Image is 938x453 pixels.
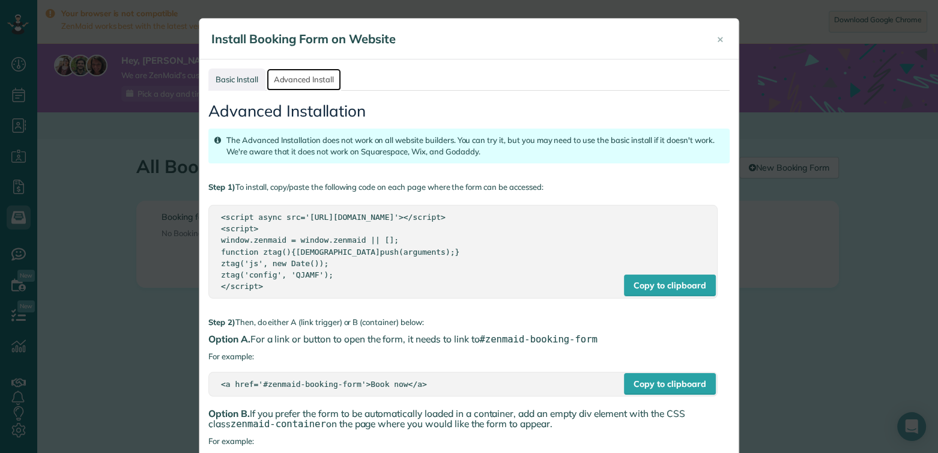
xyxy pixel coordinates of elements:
h3: Advanced Installation [208,103,730,120]
span: #zenmaid-booking-form [479,334,597,345]
div: <script async src='[URL][DOMAIN_NAME]'></script> <script> window.zenmaid = window.zenmaid || []; ... [221,211,705,291]
span: Option A. [208,333,250,345]
div: Copy to clipboard [624,373,715,395]
p: To install, copy/paste the following code on each page where the form can be accessed: [208,181,730,193]
strong: Step 1) [208,182,235,192]
div: <a href='#zenmaid-booking-form'>Book now</a> [221,379,705,390]
h4: Install Booking Form on Website [211,31,698,47]
div: Copy to clipboard [624,275,715,296]
span: × [717,32,724,46]
a: Advanced Install [267,68,341,91]
button: Close [708,25,733,53]
p: Then, do either A (link trigger) or B (container) below: [208,317,730,328]
h4: For a link or button to open the form, it needs to link to [208,334,730,345]
a: Basic Install [208,68,265,91]
span: Option B. [208,407,250,419]
div: The Advanced Installation does not work on all website builders. You can try it, but you may need... [208,129,730,163]
span: zenmaid-container [231,419,326,430]
strong: Step 2) [208,317,235,327]
h4: If you prefer the form to be automatically loaded in a container, add an empty div element with t... [208,409,730,430]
